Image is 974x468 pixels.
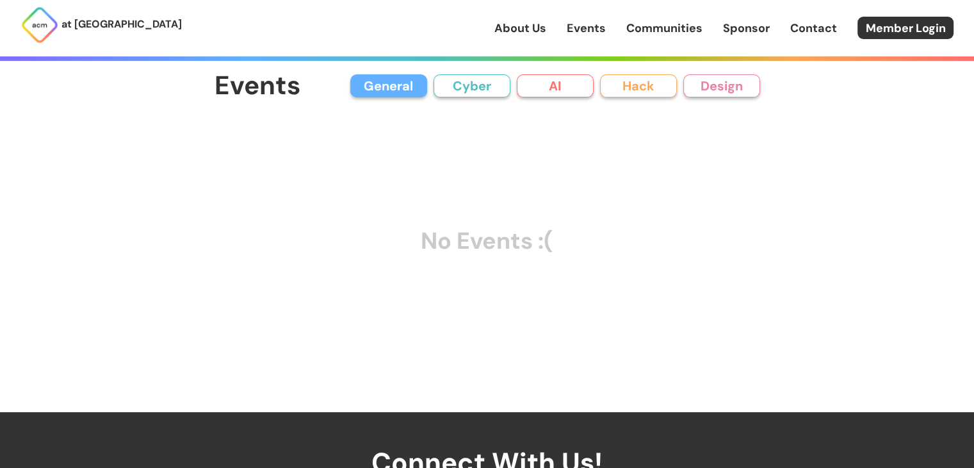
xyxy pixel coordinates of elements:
[20,6,182,44] a: at [GEOGRAPHIC_DATA]
[723,20,770,37] a: Sponsor
[61,16,182,33] p: at [GEOGRAPHIC_DATA]
[350,74,427,97] button: General
[600,74,677,97] button: Hack
[494,20,546,37] a: About Us
[20,6,59,44] img: ACM Logo
[857,17,954,39] a: Member Login
[626,20,702,37] a: Communities
[517,74,594,97] button: AI
[434,74,510,97] button: Cyber
[683,74,760,97] button: Design
[215,72,301,101] h1: Events
[215,124,760,358] div: No Events :(
[790,20,837,37] a: Contact
[567,20,606,37] a: Events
